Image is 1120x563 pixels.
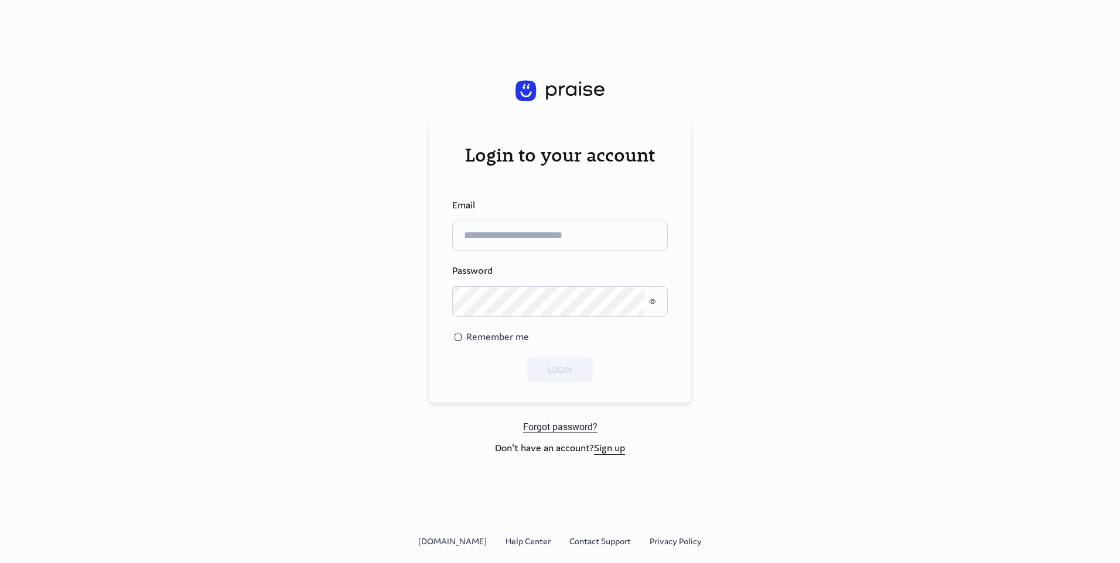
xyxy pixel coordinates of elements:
img: logo [515,80,605,101]
div: Password [452,265,668,277]
a: Contact Support [569,535,631,548]
span: Privacy Policy [650,535,702,547]
span: Don't have an account? [495,442,625,455]
div: Login to your account [452,143,668,166]
span: Remember me [466,330,529,343]
span: Contact Support [569,535,631,547]
a: Privacy Policy [650,535,702,548]
a: [DOMAIN_NAME] [418,535,487,548]
a: Sign up [594,441,625,455]
div: Email [452,199,668,212]
span: [DOMAIN_NAME] [418,535,487,547]
a: Help Center [506,535,551,548]
a: Forgot password? [523,421,597,433]
span: Help Center [506,535,551,547]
